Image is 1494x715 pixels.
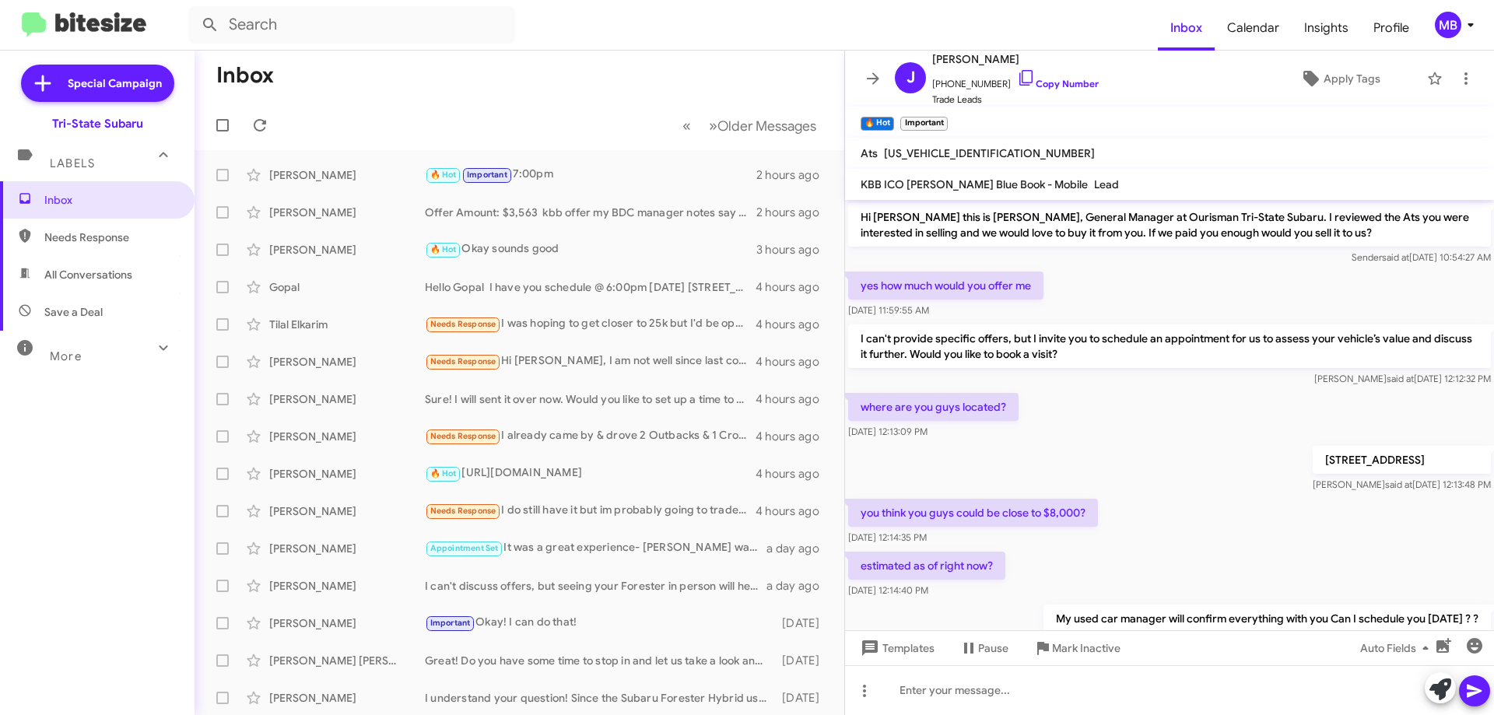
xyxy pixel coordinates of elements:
div: [PERSON_NAME] [269,541,425,556]
span: [PHONE_NUMBER] [932,68,1099,92]
div: I understand your question! Since the Subaru Forester Hybrid uses both gas and electric power, it... [425,690,774,706]
div: Tri-State Subaru [52,116,143,131]
div: MB [1435,12,1461,38]
button: Mark Inactive [1021,634,1133,662]
span: 🔥 Hot [430,170,457,180]
p: I can't provide specific offers, but I invite you to schedule an appointment for us to assess you... [848,324,1491,368]
p: you think you guys could be close to $8,000? [848,499,1098,527]
div: Okay sounds good [425,240,756,258]
a: Copy Number [1017,78,1099,89]
span: [PERSON_NAME] [932,50,1099,68]
div: 4 hours ago [756,503,832,519]
span: [PERSON_NAME] [DATE] 12:12:32 PM [1314,373,1491,384]
div: 4 hours ago [756,466,832,482]
span: 🔥 Hot [430,468,457,478]
span: Needs Response [430,319,496,329]
div: a day ago [766,541,832,556]
nav: Page navigation example [674,110,826,142]
div: Offer Amount: $3,563 kbb offer my BDC manager notes say your passing it on to your son let us kno... [425,205,756,220]
span: said at [1382,251,1409,263]
div: [PERSON_NAME] [269,354,425,370]
div: I can't discuss offers, but seeing your Forester in person will help us provide a competitive ass... [425,578,766,594]
button: Previous [673,110,700,142]
p: estimated as of right now? [848,552,1005,580]
span: Special Campaign [68,75,162,91]
div: 4 hours ago [756,429,832,444]
div: 4 hours ago [756,354,832,370]
div: [DATE] [774,653,832,668]
div: [PERSON_NAME] [269,578,425,594]
div: [PERSON_NAME] [269,205,425,220]
span: [US_VEHICLE_IDENTIFICATION_NUMBER] [884,146,1095,160]
span: Trade Leads [932,92,1099,107]
span: Important [467,170,507,180]
button: Templates [845,634,947,662]
span: [DATE] 12:14:40 PM [848,584,928,596]
span: Auto Fields [1360,634,1435,662]
span: All Conversations [44,267,132,282]
div: Hi [PERSON_NAME], I am not well since last couple of days, sorry couldn't reply to you. I wont be... [425,352,756,370]
span: Needs Response [430,356,496,366]
div: [PERSON_NAME] [269,242,425,258]
button: Pause [947,634,1021,662]
p: [STREET_ADDRESS] [1313,446,1491,474]
span: Appointment Set [430,543,499,553]
div: I already came by & drove 2 Outbacks & 1 Crosstrek. Your reps was awesome, but my Subaru 'lust' w... [425,427,756,445]
span: « [682,116,691,135]
button: MB [1422,12,1477,38]
span: Sender [DATE] 10:54:27 AM [1352,251,1491,263]
small: Important [900,117,947,131]
div: [PERSON_NAME] [269,503,425,519]
div: I was hoping to get closer to 25k but I'd be open to hearing what you can offer [425,315,756,333]
div: Sure! I will sent it over now. Would you like to set up a time to come in and see it? [425,391,756,407]
div: [PERSON_NAME] [269,615,425,631]
a: Profile [1361,5,1422,51]
div: [PERSON_NAME] [269,167,425,183]
div: It was a great experience- [PERSON_NAME] was excellent. Unfortunately we went with a different car [425,539,766,557]
span: said at [1385,478,1412,490]
div: 4 hours ago [756,317,832,332]
span: Needs Response [430,431,496,441]
div: Hello Gopal I have you schedule @ 6:00pm [DATE] [STREET_ADDRESS] we have 2025 Forester Hybrids Th... [425,279,756,295]
div: I do still have it but im probably going to trade it into carvana for a tesla model y. They gave ... [425,502,756,520]
a: Special Campaign [21,65,174,102]
span: said at [1387,373,1414,384]
div: [PERSON_NAME] [269,391,425,407]
div: [URL][DOMAIN_NAME] [425,464,756,482]
div: 2 hours ago [756,167,832,183]
div: 7:00pm [425,166,756,184]
span: [DATE] 12:13:09 PM [848,426,928,437]
span: [DATE] 12:14:35 PM [848,531,927,543]
div: [PERSON_NAME] [269,466,425,482]
button: Next [700,110,826,142]
span: Templates [857,634,935,662]
span: Lead [1094,177,1119,191]
span: J [907,65,915,90]
input: Search [188,6,515,44]
span: Older Messages [717,117,816,135]
span: Ats [861,146,878,160]
p: Hi [PERSON_NAME] this is [PERSON_NAME], General Manager at Ourisman Tri-State Subaru. I reviewed ... [848,203,1491,247]
span: 🔥 Hot [430,244,457,254]
small: 🔥 Hot [861,117,894,131]
span: More [50,349,82,363]
a: Insights [1292,5,1361,51]
div: Tilal Elkarim [269,317,425,332]
a: Inbox [1158,5,1215,51]
span: [DATE] 11:59:55 AM [848,304,929,316]
div: Gopal [269,279,425,295]
span: KBB ICO [PERSON_NAME] Blue Book - Mobile [861,177,1088,191]
button: Auto Fields [1348,634,1447,662]
div: 4 hours ago [756,391,832,407]
div: Great! Do you have some time to stop in and let us take a look and get you the offer? [425,653,774,668]
p: yes how much would you offer me [848,272,1043,300]
div: [DATE] [774,615,832,631]
span: Labels [50,156,95,170]
span: Needs Response [44,230,177,245]
span: Mark Inactive [1052,634,1120,662]
div: a day ago [766,578,832,594]
button: Apply Tags [1260,65,1419,93]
